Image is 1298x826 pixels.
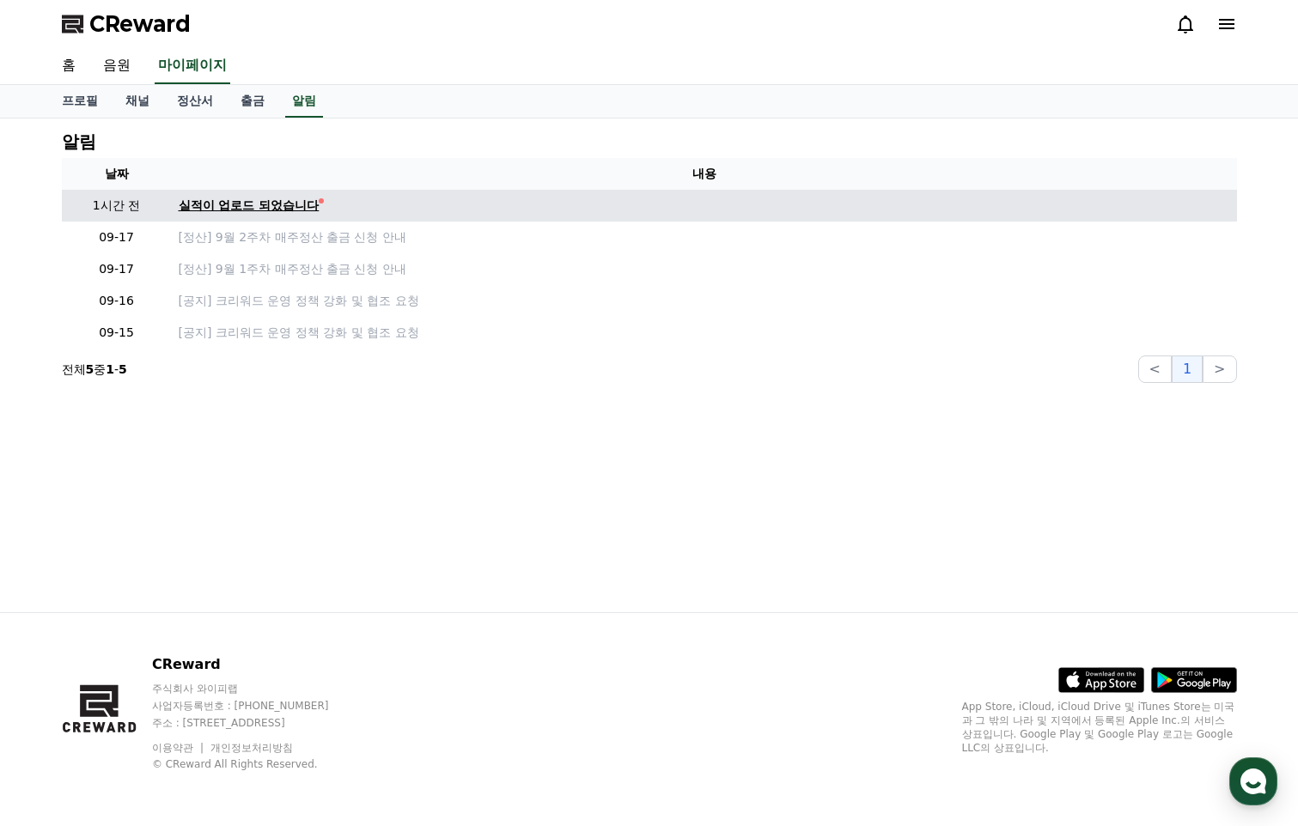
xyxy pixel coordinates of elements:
[106,362,114,376] strong: 1
[155,48,230,84] a: 마이페이지
[112,85,163,118] a: 채널
[179,228,1230,246] a: [정산] 9월 2주차 매주정산 출금 신청 안내
[48,48,89,84] a: 홈
[179,324,1230,342] a: [공지] 크리워드 운영 정책 강화 및 협조 요청
[157,571,178,585] span: 대화
[48,85,112,118] a: 프로필
[227,85,278,118] a: 출금
[69,228,165,246] p: 09-17
[163,85,227,118] a: 정산서
[285,85,323,118] a: 알림
[179,260,1230,278] a: [정산] 9월 1주차 매주정산 출금 신청 안내
[152,699,362,713] p: 사업자등록번호 : [PHONE_NUMBER]
[152,654,362,675] p: CReward
[1172,355,1203,383] button: 1
[222,544,330,587] a: 설정
[62,361,127,378] p: 전체 중 -
[69,197,165,215] p: 1시간 전
[962,700,1237,755] p: App Store, iCloud, iCloud Drive 및 iTunes Store는 미국과 그 밖의 나라 및 지역에서 등록된 Apple Inc.의 서비스 상표입니다. Goo...
[54,570,64,584] span: 홈
[152,742,206,754] a: 이용약관
[172,158,1237,190] th: 내용
[5,544,113,587] a: 홈
[1138,355,1172,383] button: <
[62,158,172,190] th: 날짜
[179,197,320,215] div: 실적이 업로드 되었습니다
[119,362,127,376] strong: 5
[113,544,222,587] a: 대화
[152,757,362,771] p: © CReward All Rights Reserved.
[152,682,362,695] p: 주식회사 와이피랩
[89,10,191,38] span: CReward
[86,362,94,376] strong: 5
[179,292,1230,310] a: [공지] 크리워드 운영 정책 강화 및 협조 요청
[69,324,165,342] p: 09-15
[152,716,362,730] p: 주소 : [STREET_ADDRESS]
[265,570,286,584] span: 설정
[179,197,1230,215] a: 실적이 업로드 되었습니다
[62,132,96,151] h4: 알림
[69,260,165,278] p: 09-17
[69,292,165,310] p: 09-16
[89,48,144,84] a: 음원
[1203,355,1236,383] button: >
[210,742,293,754] a: 개인정보처리방침
[62,10,191,38] a: CReward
